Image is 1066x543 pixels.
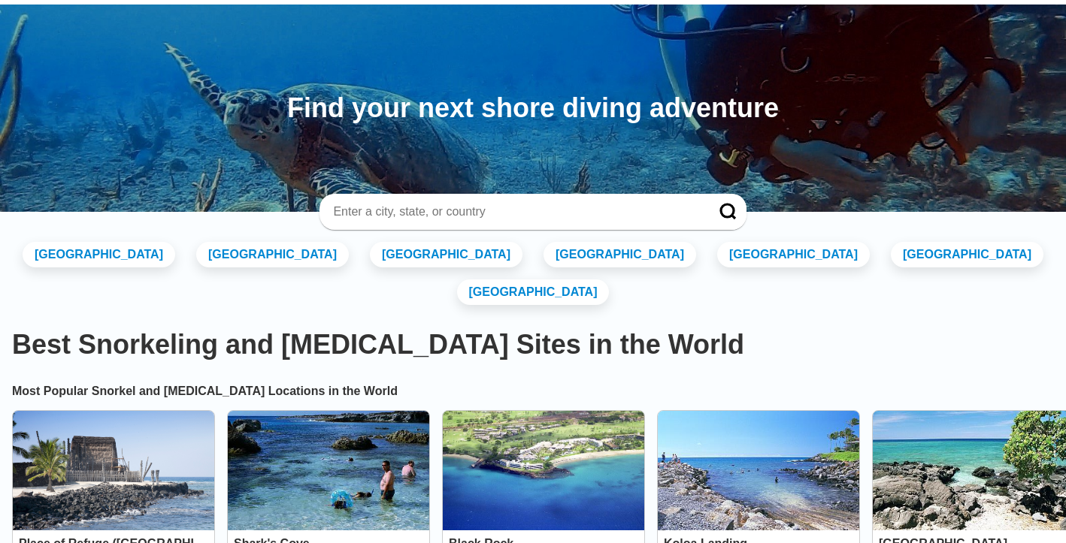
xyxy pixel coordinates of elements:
a: [GEOGRAPHIC_DATA] [891,242,1043,267]
h2: Most Popular Snorkel and [MEDICAL_DATA] Locations in the World [12,385,1054,398]
a: [GEOGRAPHIC_DATA] [717,242,870,267]
a: [GEOGRAPHIC_DATA] [370,242,522,267]
a: [GEOGRAPHIC_DATA] [196,242,349,267]
h1: Best Snorkeling and [MEDICAL_DATA] Sites in the World [12,329,1054,360]
input: Enter a city, state, or country [332,204,698,219]
a: [GEOGRAPHIC_DATA] [544,242,696,267]
a: [GEOGRAPHIC_DATA] [23,242,175,267]
a: [GEOGRAPHIC_DATA] [457,279,610,305]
